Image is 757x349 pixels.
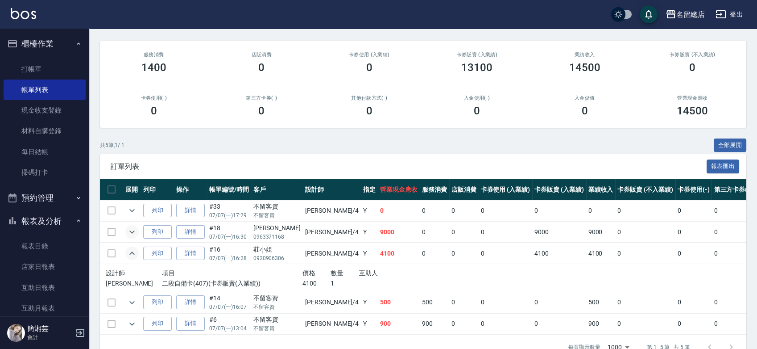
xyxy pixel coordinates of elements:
td: Y [361,222,378,243]
h3: 0 [689,61,695,74]
th: 業績收入 [586,179,616,200]
td: #14 [207,292,251,313]
td: 0 [532,292,586,313]
td: 0 [711,313,754,334]
div: 莊小姐 [253,245,301,254]
td: 0 [420,200,449,221]
td: Y [361,313,378,334]
h2: 入金使用(-) [434,95,521,101]
h2: 業績收入 [542,52,628,58]
td: 9000 [532,222,586,243]
td: 0 [675,200,712,221]
td: 900 [378,313,420,334]
div: [PERSON_NAME] [253,223,301,233]
p: 4100 [302,279,331,288]
h3: 1400 [141,61,166,74]
td: 0 [675,292,712,313]
p: 不留客資 [253,211,301,219]
td: Y [361,292,378,313]
th: 帳單編號/時間 [207,179,251,200]
td: #6 [207,313,251,334]
td: 0 [675,313,712,334]
a: 材料自購登錄 [4,121,86,141]
a: 報表目錄 [4,236,86,256]
p: 不留客資 [253,303,301,311]
td: 0 [711,292,754,313]
th: 卡券使用 (入業績) [479,179,533,200]
h2: 入金儲值 [542,95,628,101]
p: 1 [331,279,359,288]
td: 0 [675,243,712,264]
a: 打帳單 [4,59,86,80]
td: 0 [615,292,675,313]
h3: 0 [366,105,372,117]
td: 4100 [378,243,420,264]
button: 報表及分析 [4,210,86,233]
h2: 店販消費 [219,52,305,58]
button: 列印 [143,247,172,261]
a: 現金收支登錄 [4,100,86,121]
td: 0 [711,200,754,221]
a: 詳情 [176,225,205,239]
h3: 14500 [569,61,600,74]
button: expand row [125,296,139,309]
h2: 營業現金應收 [649,95,736,101]
a: 互助月報表 [4,298,86,319]
p: 07/07 (一) 16:30 [209,233,249,241]
th: 卡券使用(-) [675,179,712,200]
td: 0 [586,200,616,221]
td: 0 [449,243,479,264]
button: expand row [125,225,139,239]
td: 0 [479,292,533,313]
p: 會計 [27,333,73,341]
td: 0 [420,243,449,264]
td: 9000 [586,222,616,243]
td: 9000 [378,222,420,243]
td: Y [361,243,378,264]
td: 0 [615,243,675,264]
td: 0 [449,313,479,334]
td: [PERSON_NAME] /4 [303,200,361,221]
p: 07/07 (一) 16:28 [209,254,249,262]
th: 服務消費 [420,179,449,200]
td: 0 [449,292,479,313]
button: 全部展開 [714,139,747,152]
a: 詳情 [176,247,205,261]
td: 0 [615,200,675,221]
h2: 卡券使用 (入業績) [326,52,413,58]
td: 0 [479,313,533,334]
p: 共 5 筆, 1 / 1 [100,141,124,149]
button: 列印 [143,225,172,239]
td: [PERSON_NAME] /4 [303,243,361,264]
h3: 0 [151,105,157,117]
th: 設計師 [303,179,361,200]
h3: 0 [582,105,588,117]
th: 客戶 [251,179,303,200]
h5: 簡湘芸 [27,324,73,333]
span: 互助人 [359,269,378,277]
a: 詳情 [176,317,205,331]
td: 500 [586,292,616,313]
a: 掃碼打卡 [4,162,86,183]
td: 4100 [532,243,586,264]
span: 項目 [162,269,175,277]
td: 900 [586,313,616,334]
td: 0 [378,200,420,221]
a: 店家日報表 [4,256,86,277]
td: #18 [207,222,251,243]
button: 名留總店 [662,5,708,24]
td: [PERSON_NAME] /4 [303,222,361,243]
h2: 卡券販賣 (入業績) [434,52,521,58]
h3: 0 [366,61,372,74]
div: 不留客資 [253,202,301,211]
button: 列印 [143,204,172,218]
th: 卡券販賣 (入業績) [532,179,586,200]
span: 設計師 [106,269,125,277]
td: 500 [420,292,449,313]
td: 0 [675,222,712,243]
a: 詳情 [176,295,205,309]
p: [PERSON_NAME] [106,279,162,288]
td: 0 [479,222,533,243]
img: Logo [11,8,36,19]
td: 0 [449,200,479,221]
